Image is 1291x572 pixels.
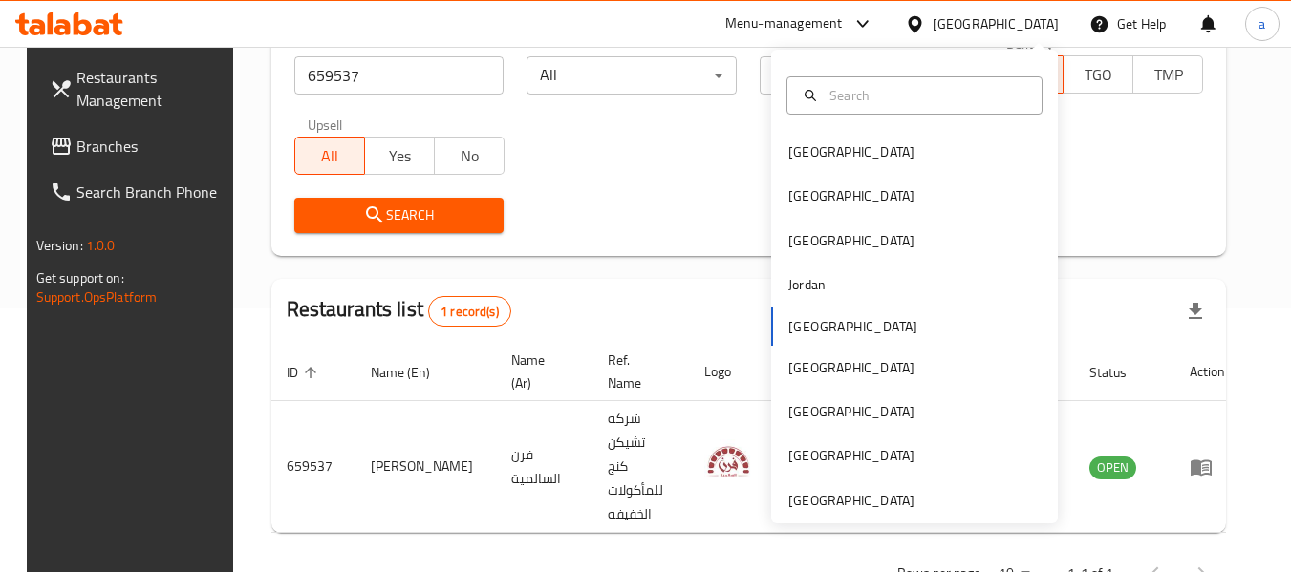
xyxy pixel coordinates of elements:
span: Yes [373,142,427,170]
span: Ref. Name [608,349,666,394]
div: All [760,56,970,95]
span: ID [287,361,323,384]
span: Restaurants Management [76,66,227,112]
div: [GEOGRAPHIC_DATA] [788,141,914,162]
span: Name (En) [371,361,455,384]
span: No [442,142,497,170]
div: [GEOGRAPHIC_DATA] [788,445,914,466]
span: All [303,142,357,170]
span: 1 record(s) [429,303,510,321]
span: TMP [1141,61,1195,89]
td: فرن السالمية [496,401,592,533]
th: Logo [689,343,775,401]
label: Upsell [308,117,343,131]
button: TGO [1063,55,1133,94]
div: [GEOGRAPHIC_DATA] [788,357,914,378]
button: TMP [1132,55,1203,94]
div: [GEOGRAPHIC_DATA] [933,13,1059,34]
div: [GEOGRAPHIC_DATA] [788,230,914,251]
span: Search Branch Phone [76,180,227,203]
button: All [294,137,365,175]
span: Get support on: [36,265,124,290]
td: 659537 [271,401,355,533]
input: Search for restaurant name or ID.. [294,56,505,95]
span: Name (Ar) [511,349,570,394]
th: Action [1174,343,1240,401]
button: Yes [364,137,435,175]
button: No [434,137,505,175]
span: TGO [1071,61,1126,89]
a: Search Branch Phone [34,169,243,215]
span: a [1259,13,1265,34]
span: 1.0.0 [86,233,116,258]
div: Menu-management [725,12,843,35]
div: Jordan [788,274,826,295]
a: Branches [34,123,243,169]
table: enhanced table [271,343,1240,533]
button: Search [294,198,505,233]
input: Search [822,85,1030,106]
div: [GEOGRAPHIC_DATA] [788,185,914,206]
div: OPEN [1089,456,1136,479]
a: Support.OpsPlatform [36,285,158,309]
td: شركه تشيكن كنج للمأكولات الخفيفه [592,401,689,533]
div: All [527,56,737,95]
a: Restaurants Management [34,54,243,123]
div: [GEOGRAPHIC_DATA] [788,490,914,511]
td: [PERSON_NAME] [355,401,496,533]
span: Status [1089,361,1151,384]
span: Search [310,203,489,227]
span: Branches [76,135,227,158]
div: [GEOGRAPHIC_DATA] [788,401,914,422]
div: Total records count [428,296,511,327]
div: Menu [1190,455,1225,478]
h2: Restaurants list [287,295,511,327]
img: Furn Al Salmiya [704,439,752,487]
span: Version: [36,233,83,258]
div: Export file [1173,288,1218,334]
span: OPEN [1089,456,1136,478]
